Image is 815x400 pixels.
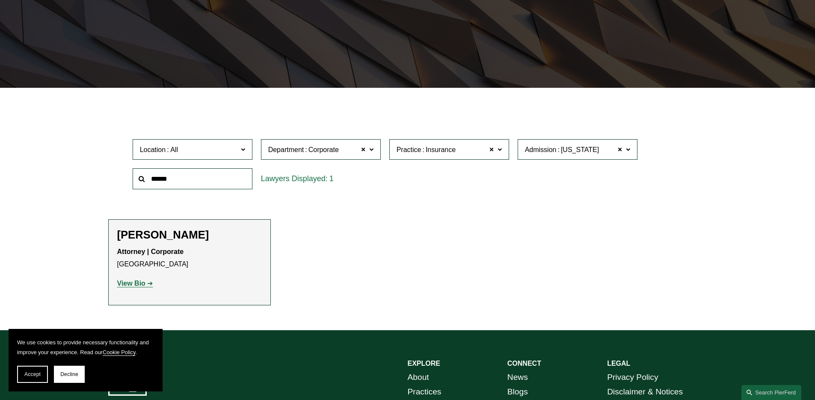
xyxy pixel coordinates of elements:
[507,360,541,367] strong: CONNECT
[525,146,557,153] span: Admission
[60,371,78,377] span: Decline
[308,144,339,155] span: Corporate
[17,366,48,383] button: Accept
[741,385,801,400] a: Search this site
[408,385,442,400] a: Practices
[17,337,154,357] p: We use cookies to provide necessary functionality and improve your experience. Read our .
[507,370,528,385] a: News
[117,246,262,271] p: [GEOGRAPHIC_DATA]
[24,371,41,377] span: Accept
[140,146,166,153] span: Location
[117,228,262,242] h2: [PERSON_NAME]
[329,174,334,183] span: 1
[268,146,304,153] span: Department
[408,360,440,367] strong: EXPLORE
[117,280,153,287] a: View Bio
[607,360,630,367] strong: LEGAL
[426,144,456,155] span: Insurance
[117,248,184,255] strong: Attorney | Corporate
[607,370,658,385] a: Privacy Policy
[607,385,683,400] a: Disclaimer & Notices
[408,370,429,385] a: About
[103,349,136,355] a: Cookie Policy
[9,329,163,391] section: Cookie banner
[397,146,421,153] span: Practice
[54,366,85,383] button: Decline
[561,144,599,155] span: [US_STATE]
[117,280,145,287] strong: View Bio
[507,385,528,400] a: Blogs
